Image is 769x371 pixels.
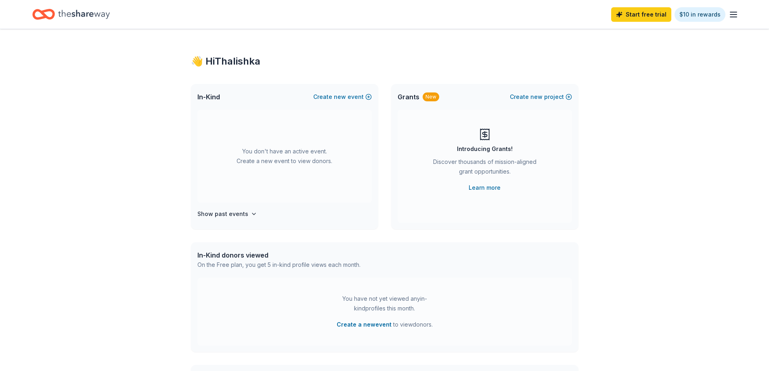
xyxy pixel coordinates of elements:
span: new [530,92,543,102]
span: In-Kind [197,92,220,102]
div: In-Kind donors viewed [197,250,360,260]
div: Introducing Grants! [457,144,513,154]
span: to view donors . [337,320,433,329]
button: Create a newevent [337,320,392,329]
div: Discover thousands of mission-aligned grant opportunities. [430,157,540,180]
div: You have not yet viewed any in-kind profiles this month. [334,294,435,313]
div: You don't have an active event. Create a new event to view donors. [197,110,372,203]
a: $10 in rewards [675,7,725,22]
a: Start free trial [611,7,671,22]
span: new [334,92,346,102]
span: Grants [398,92,419,102]
button: Createnewevent [313,92,372,102]
h4: Show past events [197,209,248,219]
button: Show past events [197,209,257,219]
div: On the Free plan, you get 5 in-kind profile views each month. [197,260,360,270]
a: Learn more [469,183,501,193]
a: Home [32,5,110,24]
div: 👋 Hi Thalishka [191,55,578,68]
button: Createnewproject [510,92,572,102]
div: New [423,92,439,101]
